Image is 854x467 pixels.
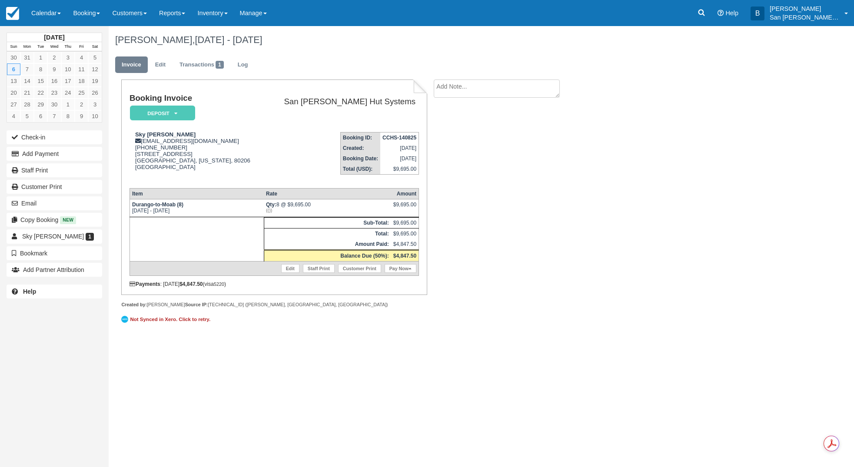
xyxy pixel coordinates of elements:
a: 8 [34,63,47,75]
a: 5 [20,110,34,122]
a: 1 [61,99,75,110]
a: 6 [34,110,47,122]
a: Invoice [115,56,148,73]
a: Transactions1 [173,56,230,73]
a: 26 [88,87,102,99]
strong: $4,847.50 [393,253,416,259]
strong: Source IP: [185,302,208,307]
a: 10 [88,110,102,122]
div: [PERSON_NAME] [TECHNICAL_ID] ([PERSON_NAME], [GEOGRAPHIC_DATA], [GEOGRAPHIC_DATA]) [121,301,427,308]
a: 20 [7,87,20,99]
th: Created: [340,143,380,153]
h2: San [PERSON_NAME] Hut Systems [268,97,415,106]
a: 23 [47,87,61,99]
a: 12 [88,63,102,75]
a: Edit [149,56,172,73]
a: 13 [7,75,20,87]
a: 9 [75,110,88,122]
th: Mon [20,42,34,52]
th: Amount [391,188,419,199]
a: 4 [75,52,88,63]
button: Copy Booking New [7,213,102,227]
strong: CCHS-140825 [382,135,416,141]
a: Sky [PERSON_NAME] 1 [7,229,102,243]
a: 25 [75,87,88,99]
a: Deposit [130,105,192,121]
strong: Payments [130,281,160,287]
th: Sun [7,42,20,52]
div: $9,695.00 [393,202,416,215]
em: (()) [266,208,389,213]
a: 6 [7,63,20,75]
th: Fri [75,42,88,52]
span: [DATE] - [DATE] [195,34,262,45]
span: Help [725,10,738,17]
td: [DATE] [380,153,419,164]
a: 31 [20,52,34,63]
th: Total (USD): [340,164,380,175]
a: 2 [47,52,61,63]
td: [DATE] [380,143,419,153]
span: 1 [216,61,224,69]
span: Sky [PERSON_NAME] [22,233,84,240]
a: Customer Print [7,180,102,194]
b: Help [23,288,36,295]
small: 5220 [214,282,224,287]
a: 11 [75,63,88,75]
div: : [DATE] (visa ) [130,281,419,287]
a: 29 [34,99,47,110]
th: Wed [47,42,61,52]
div: [EMAIL_ADDRESS][DOMAIN_NAME] [PHONE_NUMBER] [STREET_ADDRESS] [GEOGRAPHIC_DATA], [US_STATE], 80206... [130,131,264,181]
th: Booking ID: [340,132,380,143]
button: Add Payment [7,147,102,161]
button: Bookmark [7,246,102,260]
td: [DATE] - [DATE] [130,199,264,217]
a: 21 [20,87,34,99]
th: Tue [34,42,47,52]
img: checkfront-main-nav-mini-logo.png [6,7,19,20]
a: 3 [88,99,102,110]
a: 30 [7,52,20,63]
a: 10 [61,63,75,75]
a: Staff Print [303,264,335,273]
strong: Qty [266,202,276,208]
a: 30 [47,99,61,110]
div: B [751,7,764,20]
a: 7 [20,63,34,75]
a: 1 [34,52,47,63]
td: 8 @ $9,695.00 [264,199,391,217]
a: 17 [61,75,75,87]
th: Balance Due (50%): [264,250,391,261]
a: 18 [75,75,88,87]
a: Log [231,56,255,73]
a: 7 [47,110,61,122]
strong: Sky [PERSON_NAME] [135,131,196,138]
h1: [PERSON_NAME], [115,35,743,45]
a: Customer Print [338,264,381,273]
a: 8 [61,110,75,122]
a: Help [7,285,102,298]
button: Add Partner Attribution [7,263,102,277]
th: Booking Date: [340,153,380,164]
strong: [DATE] [44,34,64,41]
button: Email [7,196,102,210]
strong: $4,847.50 [179,281,203,287]
th: Sat [88,42,102,52]
a: 14 [20,75,34,87]
p: San [PERSON_NAME] Hut Systems [770,13,839,22]
td: $9,695.00 [391,228,419,239]
a: 5 [88,52,102,63]
a: Staff Print [7,163,102,177]
a: 3 [61,52,75,63]
a: 22 [34,87,47,99]
a: 15 [34,75,47,87]
strong: Durango-to-Moab (8) [132,202,183,208]
td: $4,847.50 [391,239,419,250]
a: 2 [75,99,88,110]
a: Pay Now [385,264,416,273]
th: Rate [264,188,391,199]
a: 27 [7,99,20,110]
strong: Created by: [121,302,147,307]
a: 4 [7,110,20,122]
td: $9,695.00 [391,217,419,228]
